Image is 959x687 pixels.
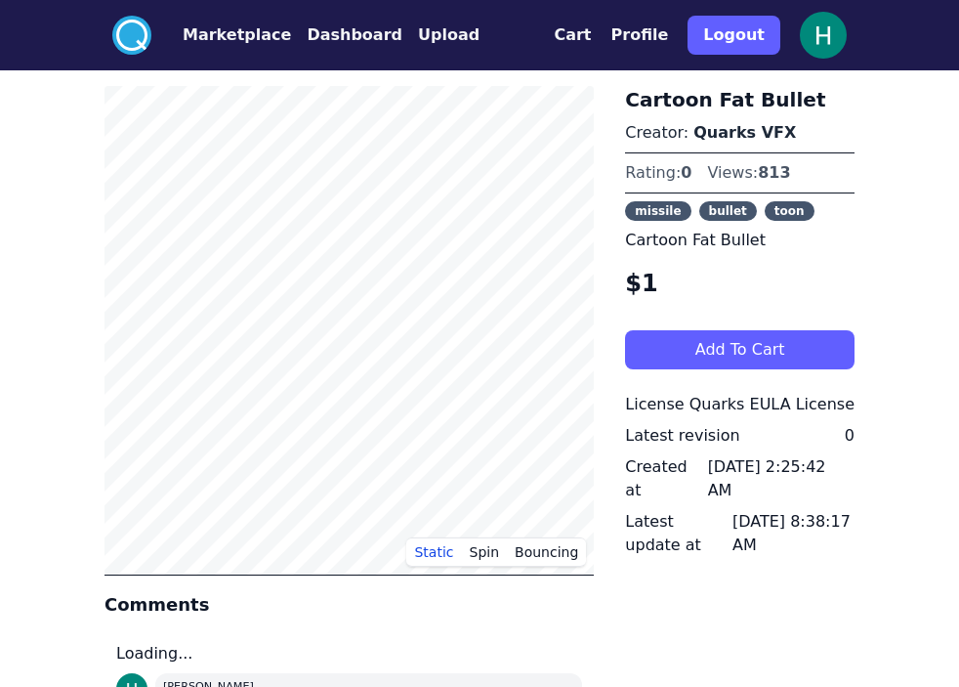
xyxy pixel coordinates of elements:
[758,163,790,182] span: 813
[151,23,291,47] a: Marketplace
[732,510,855,557] div: [DATE] 8:38:17 AM
[554,23,591,47] button: Cart
[507,537,586,567] button: Bouncing
[183,23,291,47] button: Marketplace
[116,642,582,666] p: Loading...
[625,229,855,252] p: Cartoon Fat Bullet
[625,268,855,299] h4: $1
[681,163,691,182] span: 0
[625,510,732,557] div: Latest update at
[625,455,707,502] div: Created at
[688,8,780,63] a: Logout
[406,537,461,567] button: Static
[708,455,855,502] div: [DATE] 2:25:42 AM
[689,393,855,416] div: Quarks EULA License
[625,161,691,185] div: Rating:
[625,330,855,369] button: Add To Cart
[699,201,757,221] span: bullet
[625,121,855,145] p: Creator:
[291,23,402,47] a: Dashboard
[418,23,479,47] button: Upload
[693,123,796,142] a: Quarks VFX
[462,537,508,567] button: Spin
[625,86,855,113] h3: Cartoon Fat Bullet
[307,23,402,47] button: Dashboard
[688,16,780,55] button: Logout
[707,161,790,185] div: Views:
[765,201,814,221] span: toon
[625,424,739,448] div: Latest revision
[104,591,594,619] h4: Comments
[625,201,690,221] span: missile
[845,424,855,448] div: 0
[800,12,847,59] img: profile
[625,393,684,416] div: License
[611,23,669,47] button: Profile
[402,23,479,47] a: Upload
